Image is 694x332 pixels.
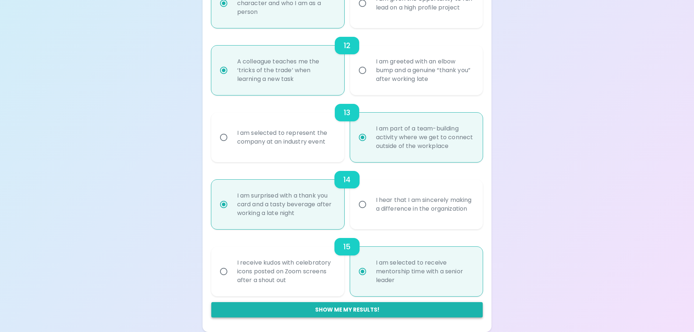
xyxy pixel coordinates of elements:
div: A colleague teaches me the ‘tricks of the trade’ when learning a new task [231,48,340,92]
h6: 14 [343,174,350,185]
div: I am part of a team-building activity where we get to connect outside of the workplace [370,116,479,159]
h6: 13 [344,107,350,118]
div: choice-group-check [211,229,483,296]
h6: 15 [343,241,350,253]
div: I am selected to receive mentorship time with a senior leader [370,250,479,293]
button: Show me my results! [211,302,483,317]
div: choice-group-check [211,95,483,162]
div: I am greeted with an elbow bump and a genuine “thank you” after working late [370,48,479,92]
div: choice-group-check [211,162,483,229]
div: choice-group-check [211,28,483,95]
h6: 12 [344,40,350,51]
div: I am surprised with a thank you card and a tasty beverage after working a late night [231,183,340,226]
div: I hear that I am sincerely making a difference in the organization [370,187,479,222]
div: I am selected to represent the company at an industry event [231,120,340,155]
div: I receive kudos with celebratory icons posted on Zoom screens after a shout out [231,250,340,293]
